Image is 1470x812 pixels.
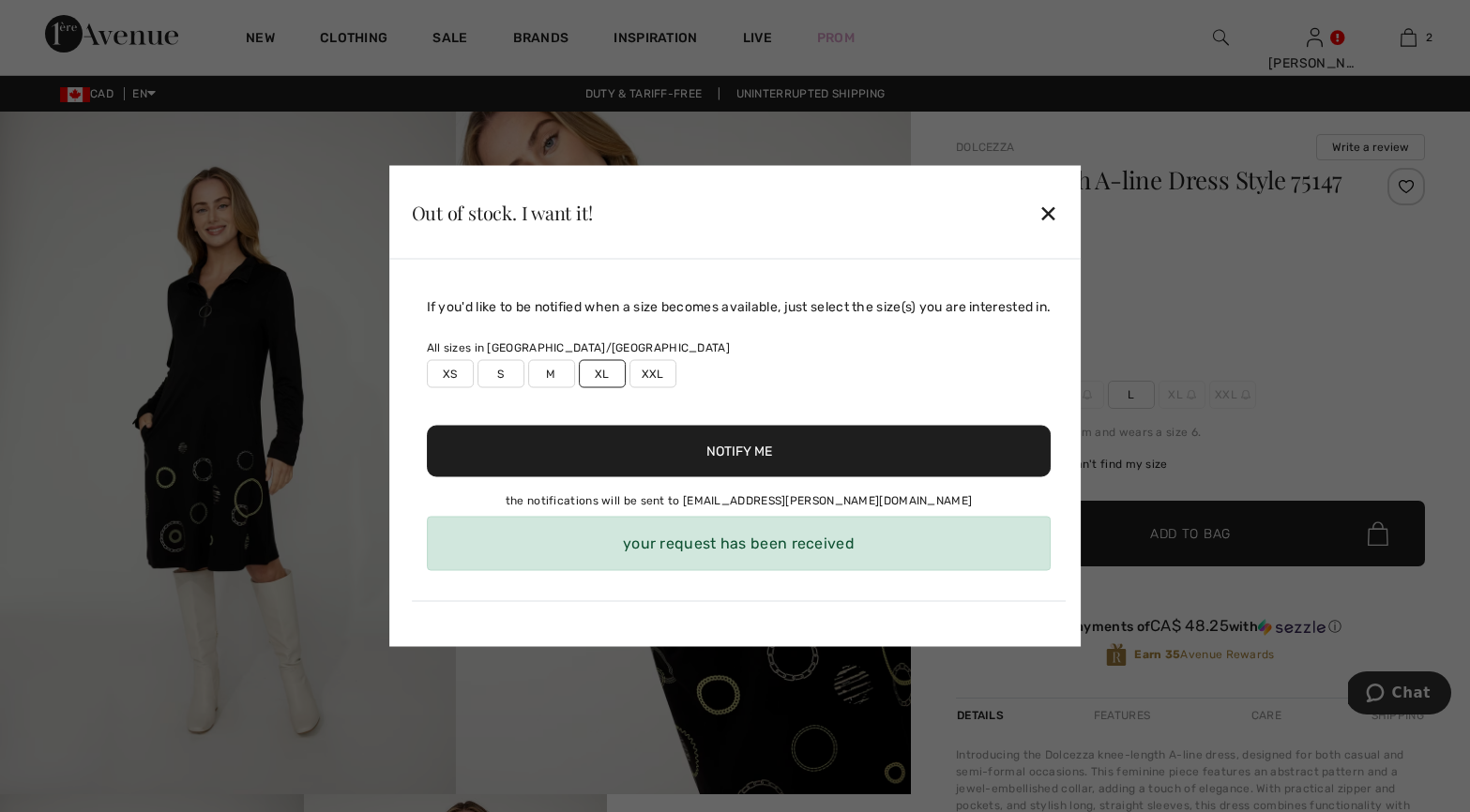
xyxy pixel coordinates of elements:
div: All sizes in [GEOGRAPHIC_DATA]/[GEOGRAPHIC_DATA] [427,339,1052,356]
label: S [477,360,524,388]
button: Notify Me [427,426,1052,477]
span: Chat [44,13,83,30]
label: XS [427,360,474,388]
label: XXL [629,360,676,388]
div: ✕ [1038,192,1058,232]
label: M [528,360,575,388]
div: Out of stock. I want it! [412,203,593,221]
div: your request has been received [427,517,1052,571]
label: XL [579,360,626,388]
div: the notifications will be sent to [EMAIL_ADDRESS][PERSON_NAME][DOMAIN_NAME] [427,492,1052,509]
div: If you'd like to be notified when a size becomes available, just select the size(s) you are inter... [427,297,1052,317]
